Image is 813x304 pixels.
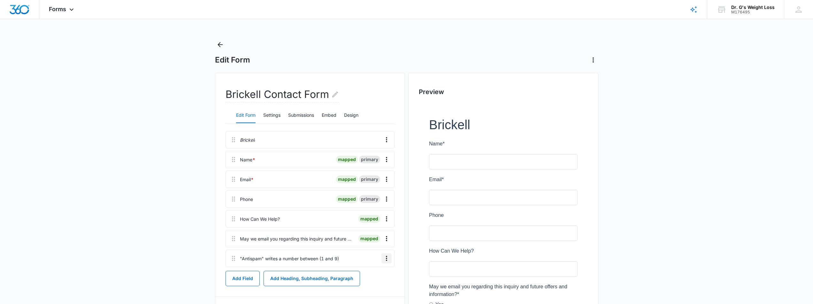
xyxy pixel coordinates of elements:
button: Add Heading, Subheading, Paragraph [264,271,360,286]
div: May we email you regarding this inquiry and future offers and information? [240,235,353,242]
button: Submissions [288,108,314,123]
div: mapped [336,195,358,203]
div: "Antispam" writes a number between (1 and 9) [240,255,339,262]
span: Forms [49,6,66,12]
label: Yes [6,184,15,191]
h2: Preview [419,87,588,97]
iframe: reCAPTCHA [126,236,208,255]
div: primary [359,175,380,183]
button: Overflow Menu [381,214,392,224]
h2: Brickell Contact Form [226,87,339,102]
button: Overflow Menu [381,174,392,184]
button: Design [344,108,358,123]
button: Add Field [226,271,260,286]
div: mapped [336,156,358,163]
h1: Edit Form [215,55,250,65]
div: account id [731,10,775,14]
div: primary [359,195,380,203]
button: Overflow Menu [381,234,392,244]
button: Embed [322,108,336,123]
button: Overflow Menu [381,135,392,145]
button: Edit Form [236,108,256,123]
div: Email [240,176,254,183]
div: Name [240,156,255,163]
div: How Can We Help? [240,216,280,222]
div: mapped [336,175,358,183]
button: Overflow Menu [381,253,392,263]
div: primary [359,156,380,163]
button: Back [215,40,225,50]
div: mapped [358,235,380,242]
button: Overflow Menu [381,194,392,204]
span: Submit [4,242,20,248]
div: Phone [240,196,253,203]
button: Actions [588,55,598,65]
button: Edit Form Name [331,87,339,102]
div: account name [731,5,775,10]
p: Brickell [240,137,255,143]
div: mapped [358,215,380,223]
label: No [6,194,13,202]
button: Overflow Menu [381,154,392,165]
button: Settings [263,108,280,123]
